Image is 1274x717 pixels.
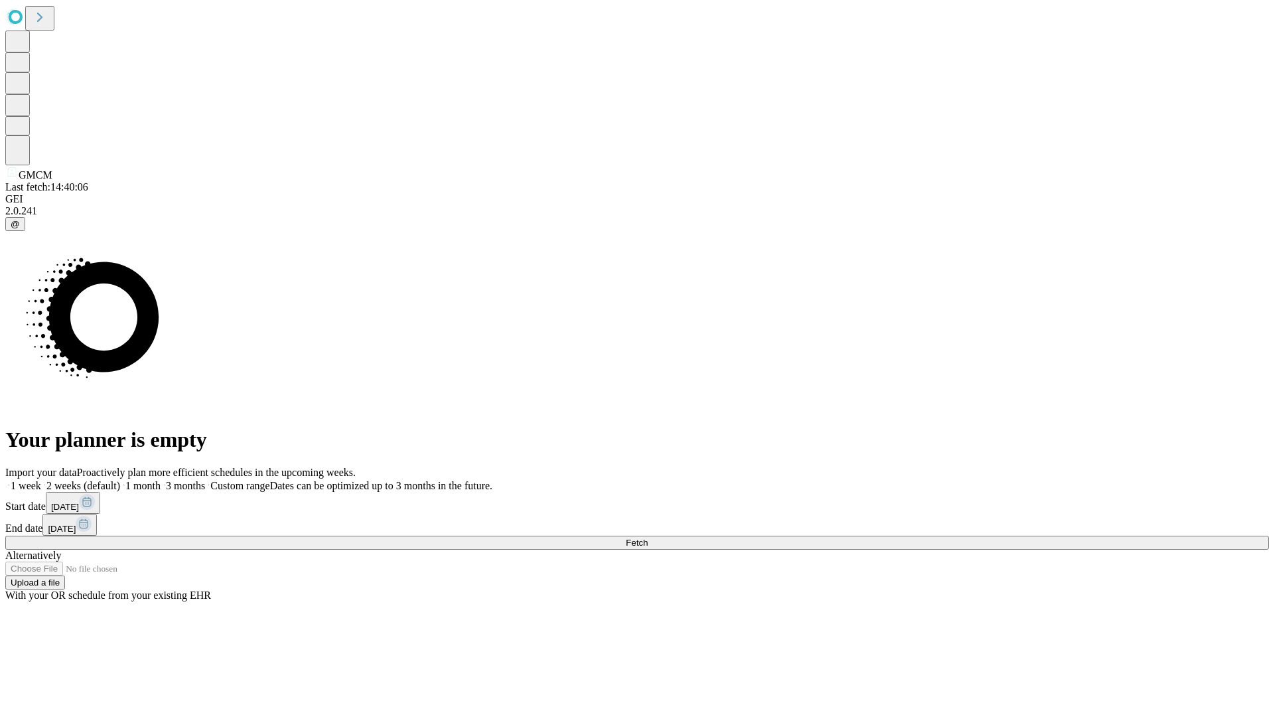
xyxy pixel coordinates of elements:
[77,467,356,478] span: Proactively plan more efficient schedules in the upcoming weeks.
[125,480,161,491] span: 1 month
[42,514,97,536] button: [DATE]
[5,536,1269,550] button: Fetch
[5,550,61,561] span: Alternatively
[19,169,52,181] span: GMCM
[5,428,1269,452] h1: Your planner is empty
[270,480,492,491] span: Dates can be optimized up to 3 months in the future.
[46,492,100,514] button: [DATE]
[11,219,20,229] span: @
[626,538,648,548] span: Fetch
[5,181,88,193] span: Last fetch: 14:40:06
[166,480,205,491] span: 3 months
[5,217,25,231] button: @
[48,524,76,534] span: [DATE]
[5,492,1269,514] div: Start date
[5,514,1269,536] div: End date
[11,480,41,491] span: 1 week
[5,193,1269,205] div: GEI
[46,480,120,491] span: 2 weeks (default)
[51,502,79,512] span: [DATE]
[5,590,211,601] span: With your OR schedule from your existing EHR
[5,205,1269,217] div: 2.0.241
[5,467,77,478] span: Import your data
[5,576,65,590] button: Upload a file
[210,480,269,491] span: Custom range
